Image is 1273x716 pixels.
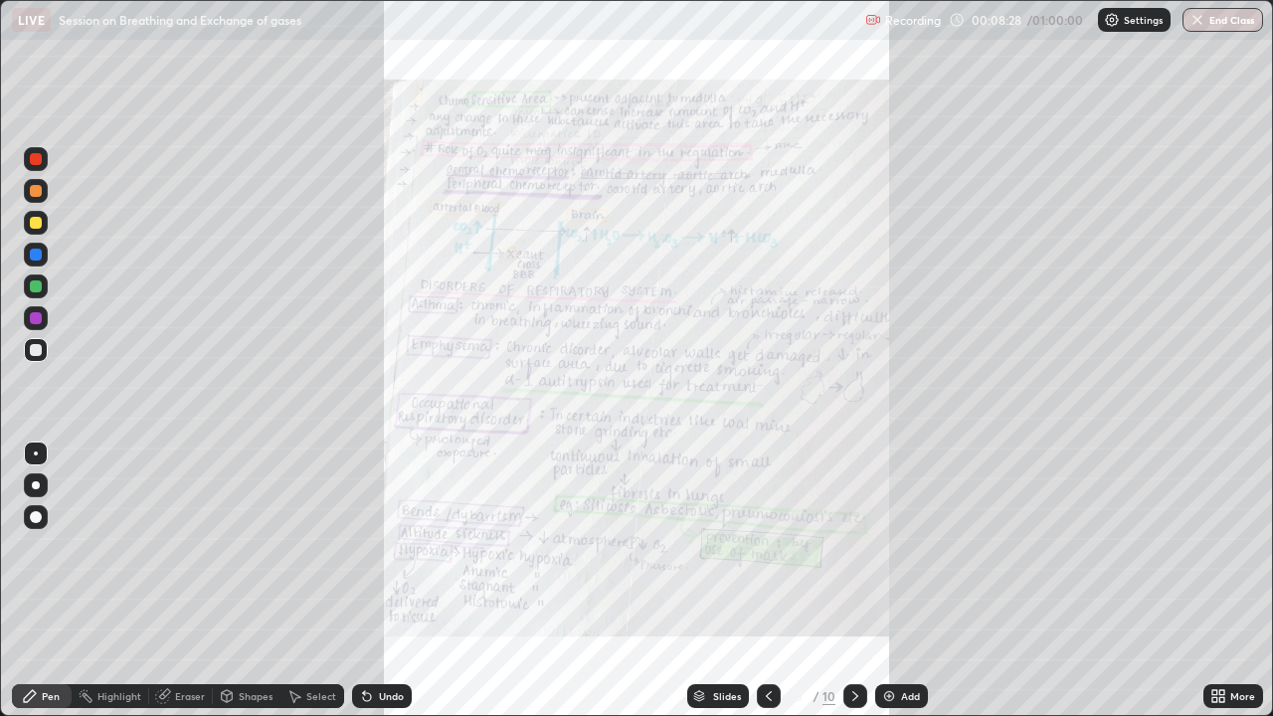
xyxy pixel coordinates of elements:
[379,691,404,701] div: Undo
[18,12,45,28] p: LIVE
[813,690,818,702] div: /
[865,12,881,28] img: recording.375f2c34.svg
[789,690,809,702] div: 5
[1182,8,1263,32] button: End Class
[97,691,141,701] div: Highlight
[1189,12,1205,28] img: end-class-cross
[885,13,941,28] p: Recording
[1124,15,1163,25] p: Settings
[42,691,60,701] div: Pen
[239,691,273,701] div: Shapes
[1230,691,1255,701] div: More
[59,12,301,28] p: Session on Breathing and Exchange of gases
[1104,12,1120,28] img: class-settings-icons
[713,691,741,701] div: Slides
[881,688,897,704] img: add-slide-button
[822,687,835,705] div: 10
[175,691,205,701] div: Eraser
[901,691,920,701] div: Add
[306,691,336,701] div: Select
